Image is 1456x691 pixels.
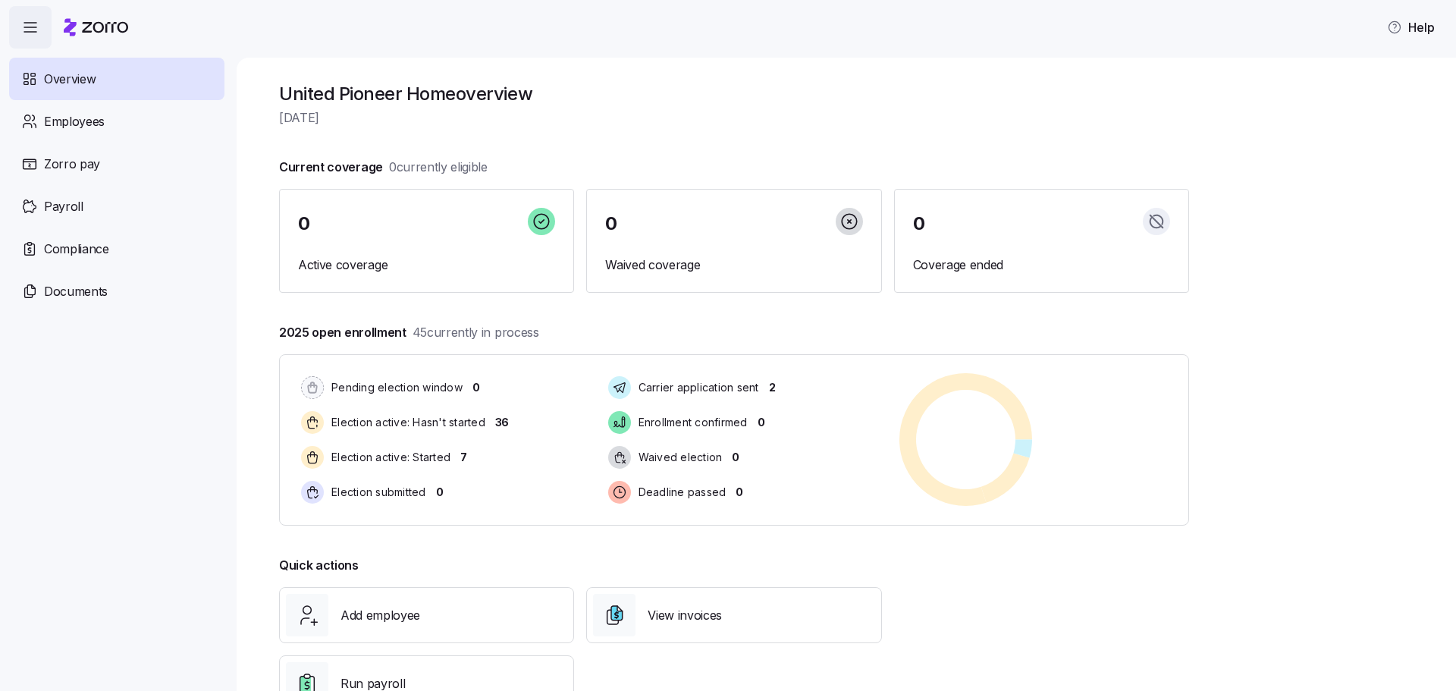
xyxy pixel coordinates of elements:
[9,100,224,143] a: Employees
[298,256,555,275] span: Active coverage
[436,485,444,500] span: 0
[634,485,726,500] span: Deadline passed
[913,215,925,233] span: 0
[9,270,224,313] a: Documents
[472,380,480,395] span: 0
[758,415,765,430] span: 0
[44,112,105,131] span: Employees
[9,185,224,228] a: Payroll
[279,158,488,177] span: Current coverage
[1387,18,1435,36] span: Help
[913,256,1170,275] span: Coverage ended
[413,323,539,342] span: 45 currently in process
[340,606,420,625] span: Add employee
[327,450,450,465] span: Election active: Started
[279,82,1189,105] h1: United Pioneer Home overview
[389,158,488,177] span: 0 currently eligible
[648,606,722,625] span: View invoices
[298,215,310,233] span: 0
[279,323,539,342] span: 2025 open enrollment
[327,485,426,500] span: Election submitted
[495,415,509,430] span: 36
[44,197,83,216] span: Payroll
[279,108,1189,127] span: [DATE]
[460,450,467,465] span: 7
[327,380,463,395] span: Pending election window
[769,380,776,395] span: 2
[1375,12,1447,42] button: Help
[44,70,96,89] span: Overview
[634,380,759,395] span: Carrier application sent
[605,256,862,275] span: Waived coverage
[634,450,723,465] span: Waived election
[634,415,748,430] span: Enrollment confirmed
[9,58,224,100] a: Overview
[9,228,224,270] a: Compliance
[44,240,109,259] span: Compliance
[327,415,485,430] span: Election active: Hasn't started
[279,556,359,575] span: Quick actions
[44,282,108,301] span: Documents
[732,450,739,465] span: 0
[44,155,100,174] span: Zorro pay
[736,485,743,500] span: 0
[9,143,224,185] a: Zorro pay
[605,215,617,233] span: 0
